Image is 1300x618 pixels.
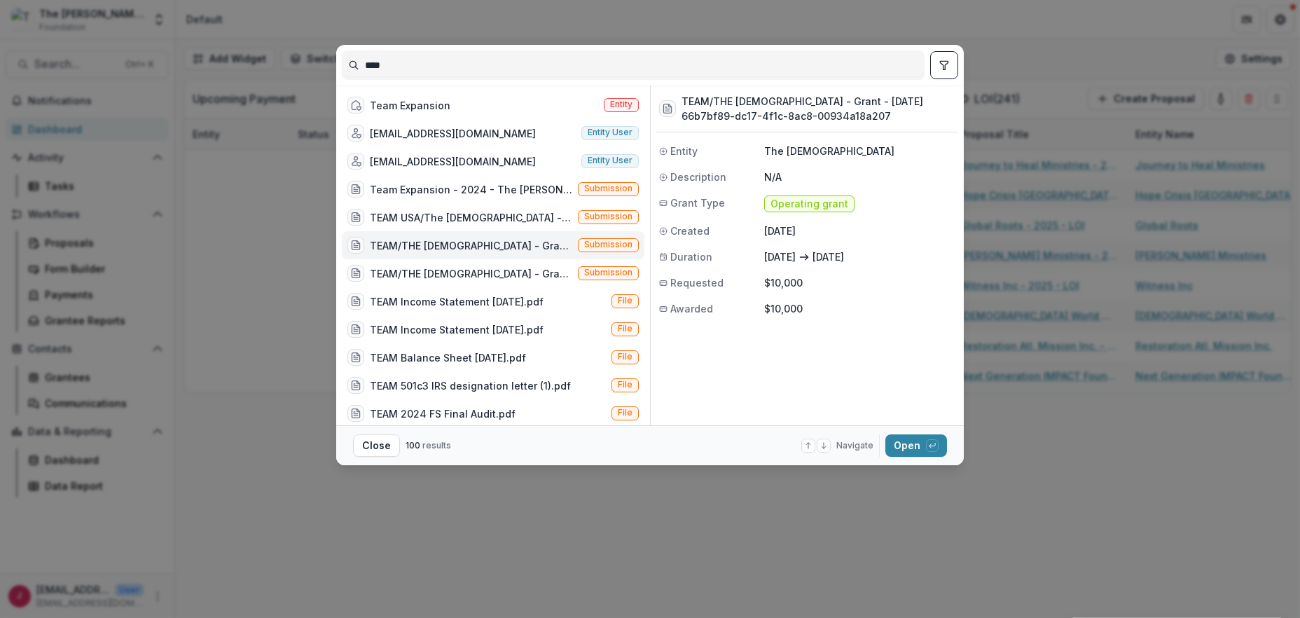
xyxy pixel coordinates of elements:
[670,170,726,184] span: Description
[618,352,632,362] span: File
[406,440,420,451] span: 100
[370,126,536,141] div: [EMAIL_ADDRESS][DOMAIN_NAME]
[670,249,712,264] span: Duration
[670,224,710,238] span: Created
[885,434,947,457] button: Open
[770,198,848,210] span: Operating grant
[682,109,923,123] h3: 66b7bf89-dc17-4f1c-8ac8-00934a18a207
[588,128,632,137] span: Entity user
[370,210,572,225] div: TEAM USA/The [DEMOGRAPHIC_DATA] - 2023 - The [PERSON_NAME] Foundation Grant Proposal Application
[618,296,632,305] span: File
[764,301,955,316] p: $10,000
[584,184,632,193] span: Submission
[588,156,632,165] span: Entity user
[930,51,958,79] button: toggle filters
[370,378,571,393] div: TEAM 501c3 IRS designation letter (1).pdf
[836,439,873,452] span: Navigate
[670,195,725,210] span: Grant Type
[764,144,955,158] p: The [DEMOGRAPHIC_DATA]
[618,380,632,390] span: File
[618,324,632,334] span: File
[813,249,844,264] p: [DATE]
[670,144,698,158] span: Entity
[370,406,516,421] div: TEAM 2024 FS Final Audit.pdf
[764,170,955,184] p: N/A
[670,275,724,290] span: Requested
[610,99,632,109] span: Entity
[370,182,572,197] div: Team Expansion - 2024 - The [PERSON_NAME] Foundation Grant Proposal Application
[764,275,955,290] p: $10,000
[422,440,451,451] span: results
[353,434,400,457] button: Close
[764,249,796,264] p: [DATE]
[618,408,632,418] span: File
[370,266,572,281] div: TEAM/THE [DEMOGRAPHIC_DATA] - Grant - [DATE]
[370,322,544,337] div: TEAM Income Statement [DATE].pdf
[370,98,450,113] div: Team Expansion
[670,301,713,316] span: Awarded
[584,240,632,249] span: Submission
[370,154,536,169] div: [EMAIL_ADDRESS][DOMAIN_NAME]
[584,268,632,277] span: Submission
[584,212,632,221] span: Submission
[370,238,572,253] div: TEAM/THE [DEMOGRAPHIC_DATA] - Grant - [DATE]
[682,94,923,109] h3: TEAM/THE [DEMOGRAPHIC_DATA] - Grant - [DATE]
[764,224,955,238] p: [DATE]
[370,350,526,365] div: TEAM Balance Sheet [DATE].pdf
[370,294,544,309] div: TEAM Income Statement [DATE].pdf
